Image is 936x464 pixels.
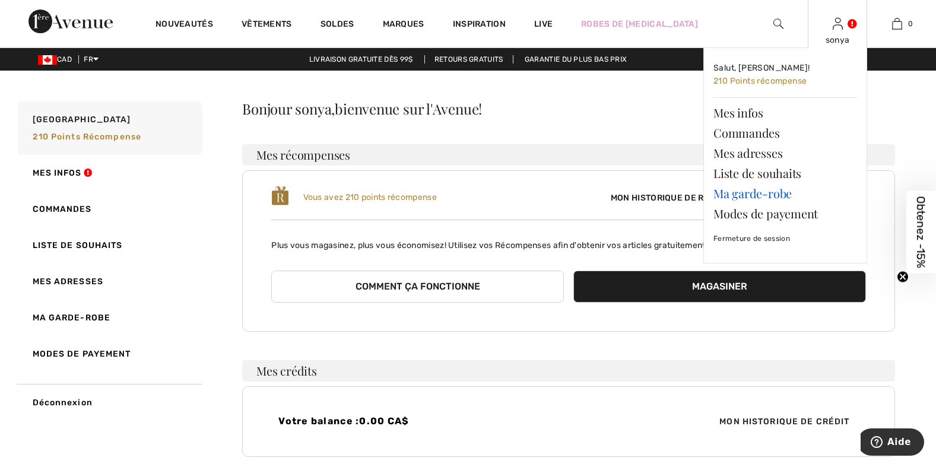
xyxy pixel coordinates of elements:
a: Modes de payement [15,336,202,372]
a: Mes adresses [713,143,857,163]
span: Mon historique de crédit [710,415,859,428]
div: Obtenez -15%Close teaser [906,191,936,274]
span: Salut, [PERSON_NAME]! [713,63,810,73]
img: Mon panier [892,17,902,31]
a: Soldes [321,19,354,31]
span: Vous avez 210 points récompense [303,192,437,202]
a: Liste de souhaits [713,163,857,183]
img: loyalty_logo_r.svg [271,185,289,206]
span: bienvenue sur l'Avenue! [335,99,482,118]
button: Comment ça fonctionne [271,271,564,303]
a: Nouveautés [156,19,213,31]
iframe: Ouvre un widget dans lequel vous pouvez trouver plus d’informations [861,428,924,458]
a: Livraison gratuite dès 99$ [300,55,423,63]
a: 0 [868,17,926,31]
div: sonya [808,34,867,46]
a: Commandes [15,191,202,227]
a: Se connecter [833,18,843,29]
span: [GEOGRAPHIC_DATA] [33,113,131,126]
a: Salut, [PERSON_NAME]! 210 Points récompense [713,58,857,93]
button: Close teaser [897,271,909,283]
span: Mon historique de récompense [601,192,766,204]
a: Liste de souhaits [15,227,202,263]
span: 0.00 CA$ [359,415,409,427]
span: Obtenez -15% [915,196,928,268]
img: recherche [773,17,783,31]
button: Magasiner [573,271,866,303]
h4: Votre balance : [278,415,561,427]
a: Marques [383,19,424,31]
span: 0 [908,18,913,29]
img: Canadian Dollar [38,55,57,65]
a: Mes infos [713,103,857,123]
span: Inspiration [453,19,506,31]
a: Modes de payement [713,204,857,224]
a: Ma garde-robe [15,300,202,336]
span: 210 Points récompense [713,76,807,86]
h3: Mes crédits [242,360,895,382]
a: Mes infos [15,155,202,191]
a: Robes de [MEDICAL_DATA] [581,18,698,30]
h3: Mes récompenses [242,144,895,166]
a: Garantie du plus bas prix [515,55,637,63]
p: Plus vous magasinez, plus vous économisez! Utilisez vos Récompenses afin d'obtenir vos articles g... [271,230,866,252]
div: Bonjour sonya, [242,101,895,116]
img: 1ère Avenue [28,9,113,33]
span: 210 Points récompense [33,132,142,142]
a: Mes adresses [15,263,202,300]
span: CAD [38,55,77,63]
a: Retours gratuits [424,55,513,63]
a: Vêtements [242,19,292,31]
a: Ma garde-robe [713,183,857,204]
a: Fermeture de session [713,224,857,253]
a: Commandes [713,123,857,143]
a: Live [534,18,553,30]
span: FR [84,55,99,63]
img: Mes infos [833,17,843,31]
a: Déconnexion [15,384,202,421]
